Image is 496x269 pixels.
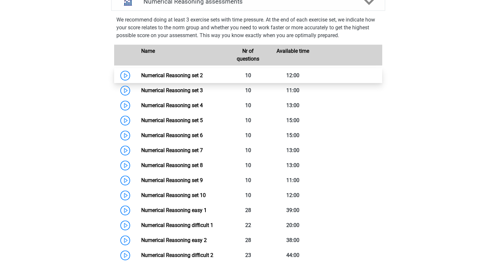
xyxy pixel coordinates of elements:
[141,162,203,168] a: Numerical Reasoning set 8
[141,102,203,108] a: Numerical Reasoning set 4
[141,207,207,213] a: Numerical Reasoning easy 1
[141,222,213,228] a: Numerical Reasoning difficult 1
[116,16,380,39] p: We recommend doing at least 3 exercise sets with time pressure. At the end of each exercise set, ...
[226,47,270,63] div: Nr of questions
[136,47,226,63] div: Name
[141,147,203,153] a: Numerical Reasoning set 7
[141,177,203,183] a: Numerical Reasoning set 9
[270,47,315,63] div: Available time
[141,192,206,198] a: Numerical Reasoning set 10
[141,117,203,123] a: Numerical Reasoning set 5
[141,252,213,258] a: Numerical Reasoning difficult 2
[141,87,203,93] a: Numerical Reasoning set 3
[141,132,203,138] a: Numerical Reasoning set 6
[141,237,207,243] a: Numerical Reasoning easy 2
[141,72,203,78] a: Numerical Reasoning set 2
